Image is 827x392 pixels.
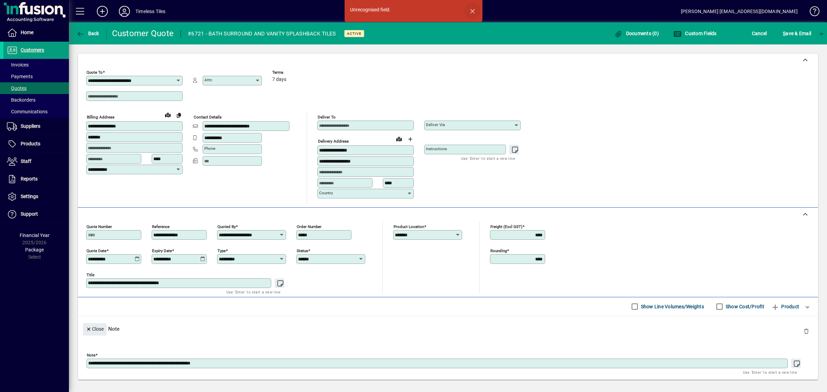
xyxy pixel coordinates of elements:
[724,303,764,310] label: Show Cost/Profit
[162,109,173,120] a: View on map
[681,6,798,17] div: [PERSON_NAME] [EMAIL_ADDRESS][DOMAIN_NAME]
[78,316,818,341] div: Note
[21,158,31,164] span: Staff
[7,109,48,114] span: Communications
[426,122,445,127] mat-label: Deliver via
[21,211,38,217] span: Support
[783,28,811,39] span: ave & Email
[405,134,416,145] button: Choose address
[76,31,99,36] span: Back
[272,77,286,82] span: 7 days
[3,82,69,94] a: Quotes
[490,248,507,253] mat-label: Rounding
[112,28,174,39] div: Customer Quote
[673,31,717,36] span: Custom Fields
[3,153,69,170] a: Staff
[86,224,112,229] mat-label: Quote number
[798,328,815,334] app-page-header-button: Delete
[490,224,522,229] mat-label: Freight (excl GST)
[217,224,236,229] mat-label: Quoted by
[3,59,69,71] a: Invoices
[152,224,170,229] mat-label: Reference
[188,28,336,39] div: #6721 - BATH SURROUND AND VANITY SPLASHBACK TILES
[226,288,280,296] mat-hint: Use 'Enter' to start a new line
[7,74,33,79] span: Payments
[113,5,135,18] button: Profile
[771,301,799,312] span: Product
[297,224,321,229] mat-label: Order number
[750,27,769,40] button: Cancel
[69,27,107,40] app-page-header-button: Back
[87,352,95,357] mat-label: Note
[3,71,69,82] a: Payments
[394,133,405,144] a: View on map
[3,24,69,41] a: Home
[74,27,101,40] button: Back
[614,31,659,36] span: Documents (0)
[805,1,818,24] a: Knowledge Base
[426,146,447,151] mat-label: Instructions
[743,368,797,376] mat-hint: Use 'Enter' to start a new line
[25,247,44,252] span: Package
[20,233,50,238] span: Financial Year
[7,97,35,103] span: Backorders
[21,47,44,53] span: Customers
[297,248,308,253] mat-label: Status
[135,6,165,17] div: Timeless Tiles
[204,146,215,151] mat-label: Phone
[217,248,226,253] mat-label: Type
[272,70,314,75] span: Terms
[347,31,361,36] span: Active
[21,123,40,129] span: Suppliers
[86,323,104,335] span: Close
[779,27,815,40] button: Save & Email
[3,171,69,188] a: Reports
[319,190,333,195] mat-label: Country
[86,70,103,75] mat-label: Quote To
[672,27,718,40] button: Custom Fields
[83,323,106,336] button: Close
[318,115,336,120] mat-label: Deliver To
[783,31,786,36] span: S
[86,248,106,253] mat-label: Quote date
[91,5,113,18] button: Add
[3,118,69,135] a: Suppliers
[86,272,94,277] mat-label: Title
[21,141,40,146] span: Products
[7,62,29,68] span: Invoices
[3,135,69,153] a: Products
[21,194,38,199] span: Settings
[21,176,38,182] span: Reports
[798,323,815,340] button: Delete
[152,248,172,253] mat-label: Expiry date
[3,106,69,117] a: Communications
[612,27,661,40] button: Documents (0)
[394,224,424,229] mat-label: Product location
[81,326,108,332] app-page-header-button: Close
[752,28,767,39] span: Cancel
[173,110,184,121] button: Copy to Delivery address
[461,154,515,162] mat-hint: Use 'Enter' to start a new line
[640,303,704,310] label: Show Line Volumes/Weights
[3,188,69,205] a: Settings
[3,206,69,223] a: Support
[768,300,803,313] button: Product
[7,85,27,91] span: Quotes
[204,78,212,82] mat-label: Attn
[21,30,33,35] span: Home
[3,94,69,106] a: Backorders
